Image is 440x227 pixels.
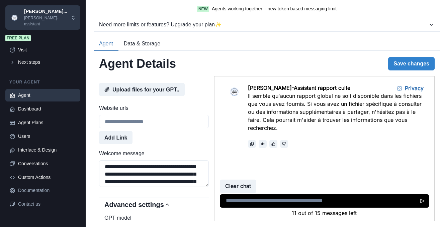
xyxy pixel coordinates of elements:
h2: Advanced settings [104,201,164,209]
div: Agent Plans [18,119,76,126]
p: [PERSON_NAME]... [24,8,70,15]
a: Documentation [5,184,80,197]
p: [PERSON_NAME]-assistant [24,15,70,27]
button: Advanced settings [99,198,209,211]
span: New [197,6,209,12]
button: Data & Storage [118,37,166,51]
p: Your agent [5,79,80,85]
div: Need more limits or features? Upgrade your plan ✨ [99,21,428,29]
button: Agent [94,37,118,51]
a: Agents working together + new token based messaging limit [212,5,337,12]
button: Chakra UI[PERSON_NAME]...[PERSON_NAME]-assistant [5,5,80,30]
div: Visit [18,46,76,53]
div: Custom Actions [18,174,76,181]
button: Save changes [388,57,435,70]
button: Add Link [99,131,133,144]
div: Agent [18,92,76,99]
h2: Agent Details [99,56,176,71]
div: Dashboard [18,105,76,112]
span: Free plan [5,35,31,41]
label: Welcome message [99,150,205,158]
img: Chakra UI [9,12,20,23]
div: Interface & Design [18,147,76,154]
button: Upload files for your GPT.. [99,83,185,96]
div: Conversations [18,160,76,167]
button: Need more limits or features? Upgrade your plan✨ [94,18,440,31]
div: Contact us [18,201,76,208]
div: Documentation [18,187,76,194]
div: Users [18,133,76,140]
iframe: Agent Chat [214,76,434,221]
label: Website urls [99,104,205,112]
label: GPT model [104,214,199,222]
div: Next steps [18,59,76,66]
